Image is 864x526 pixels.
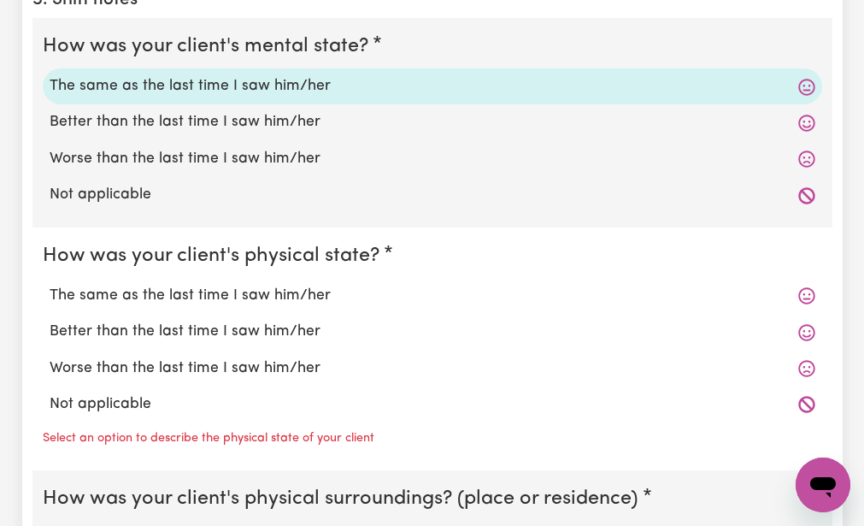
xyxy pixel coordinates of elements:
[50,148,815,170] label: Worse than the last time I saw him/her
[50,321,815,343] label: Better than the last time I saw him/her
[50,111,815,133] label: Better than the last time I saw him/her
[43,429,374,448] p: Select an option to describe the physical state of your client
[50,358,815,380] label: Worse than the last time I saw him/her
[50,285,815,307] label: The same as the last time I saw him/her
[50,75,815,98] label: The same as the last time I saw him/her
[43,32,375,62] legend: How was your client's mental state?
[796,458,850,512] iframe: Button to launch messaging window
[50,184,815,206] label: Not applicable
[43,484,645,514] legend: How was your client's physical surroundings? (place or residence)
[43,241,386,271] legend: How was your client's physical state?
[50,393,815,416] label: Not applicable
